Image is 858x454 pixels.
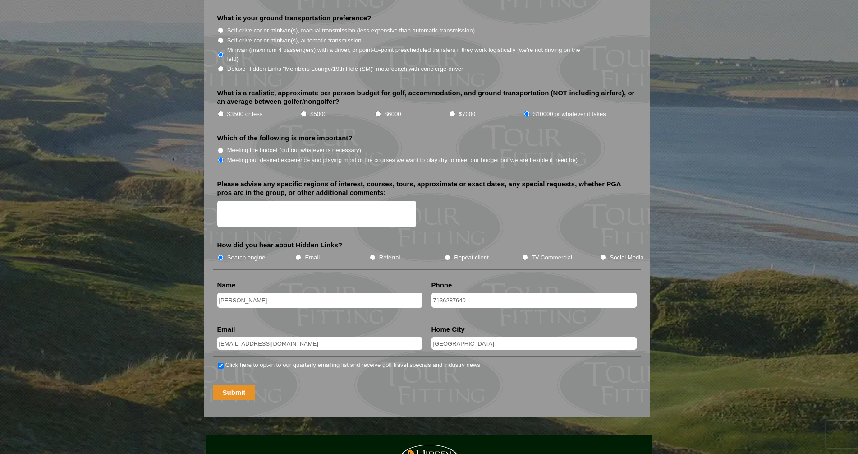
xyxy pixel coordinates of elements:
label: $7000 [459,110,475,119]
label: Self-drive car or minivan(s), automatic transmission [227,36,362,45]
label: Click here to opt-in to our quarterly emailing list and receive golf travel specials and industry... [225,361,480,370]
label: $5000 [310,110,326,119]
label: Which of the following is more important? [217,134,353,143]
label: What is a realistic, approximate per person budget for golf, accommodation, and ground transporta... [217,88,637,106]
label: Social Media [610,253,643,262]
label: Email [217,325,235,334]
label: Meeting our desired experience and playing most of the courses we want to play (try to meet our b... [227,156,578,165]
label: What is your ground transportation preference? [217,14,372,23]
label: $3500 or less [227,110,263,119]
label: Referral [379,253,400,262]
label: Minivan (maximum 4 passengers) with a driver, or point-to-point prescheduled transfers if they wo... [227,46,590,63]
label: Home City [431,325,465,334]
label: $6000 [385,110,401,119]
label: Meeting the budget (cut out whatever is necessary) [227,146,361,155]
label: $10000 or whatever it takes [533,110,606,119]
label: Repeat client [454,253,489,262]
input: Submit [213,385,256,400]
label: Name [217,281,236,290]
label: TV Commercial [532,253,572,262]
label: Phone [431,281,452,290]
label: How did you hear about Hidden Links? [217,241,343,250]
label: Deluxe Hidden Links "Members Lounge/19th Hole (SM)" motorcoach with concierge-driver [227,65,463,74]
label: Email [305,253,320,262]
label: Self-drive car or minivan(s), manual transmission (less expensive than automatic transmission) [227,26,475,35]
label: Please advise any specific regions of interest, courses, tours, approximate or exact dates, any s... [217,180,637,197]
label: Search engine [227,253,266,262]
